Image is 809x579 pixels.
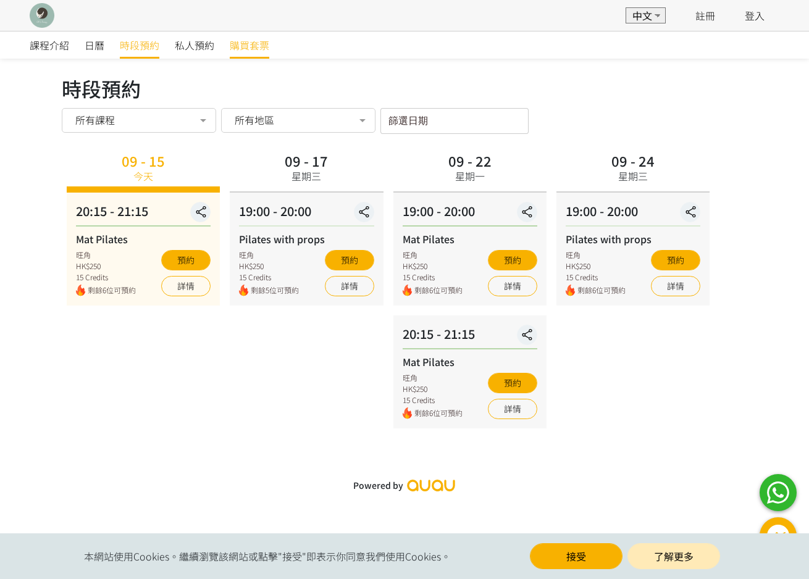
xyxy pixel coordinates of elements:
span: 剩餘6位可預約 [414,285,463,296]
span: 時段預約 [120,38,159,52]
div: 旺角 [403,249,463,260]
a: 詳情 [161,276,211,296]
button: 預約 [651,250,700,270]
button: 預約 [488,250,537,270]
a: 時段預約 [120,31,159,59]
div: 09 - 22 [448,154,492,167]
div: Mat Pilates [403,354,537,369]
a: 課程介紹 [30,31,69,59]
div: HK$250 [239,260,299,272]
a: 日曆 [85,31,104,59]
a: 了解更多 [627,543,720,569]
span: 私人預約 [175,38,214,52]
div: 旺角 [239,249,299,260]
a: 註冊 [695,8,715,23]
a: 詳情 [651,276,700,296]
span: 所有地區 [235,114,274,126]
span: 所有課程 [75,114,115,126]
div: 15 Credits [76,272,136,283]
img: fire.png [566,285,575,296]
span: 日曆 [85,38,104,52]
span: 剩餘6位可預約 [414,407,463,419]
div: 旺角 [403,372,463,383]
div: Mat Pilates [76,231,211,246]
span: 剩餘5位可預約 [251,285,299,296]
div: 15 Credits [239,272,299,283]
div: 星期三 [618,169,648,183]
div: 19:00 - 20:00 [566,202,700,227]
span: 課程介紹 [30,38,69,52]
div: 09 - 17 [285,154,328,167]
a: 詳情 [325,276,374,296]
div: Mat Pilates [403,231,537,246]
button: 預約 [161,250,211,270]
span: 購買套票 [230,38,269,52]
div: HK$250 [403,260,463,272]
div: 旺角 [76,249,136,260]
a: 登入 [745,8,765,23]
div: 09 - 24 [611,154,655,167]
div: 15 Credits [403,394,463,406]
div: 19:00 - 20:00 [239,202,374,227]
div: 今天 [133,169,153,183]
div: HK$250 [403,383,463,394]
div: 15 Credits [403,272,463,283]
button: 預約 [488,373,537,393]
div: Pilates with props [239,231,374,246]
div: 20:15 - 21:15 [403,325,537,349]
a: 購買套票 [230,31,269,59]
div: 旺角 [566,249,626,260]
span: 剩餘6位可預約 [88,285,136,296]
div: 15 Credits [566,272,626,283]
div: 09 - 15 [122,154,165,167]
div: 時段預約 [62,73,747,103]
a: 詳情 [488,399,537,419]
img: fire.png [403,407,412,419]
button: 預約 [325,250,374,270]
div: HK$250 [566,260,626,272]
div: Pilates with props [566,231,700,246]
a: 詳情 [488,276,537,296]
span: 剩餘6位可預約 [577,285,626,296]
div: HK$250 [76,260,136,272]
div: 星期一 [455,169,485,183]
img: fire.png [239,285,248,296]
span: 本網站使用Cookies。繼續瀏覽該網站或點擊"接受"即表示你同意我們使用Cookies。 [84,549,451,564]
button: 接受 [530,543,622,569]
img: XCiuqSzNOMkVjoLvqyfWlGi3krYmRzy3FY06BdcB.png [30,3,54,28]
img: fire.png [403,285,412,296]
input: 篩選日期 [380,108,529,134]
div: 19:00 - 20:00 [403,202,537,227]
div: 20:15 - 21:15 [76,202,211,227]
img: fire.png [76,285,85,296]
div: 星期三 [291,169,321,183]
a: 私人預約 [175,31,214,59]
